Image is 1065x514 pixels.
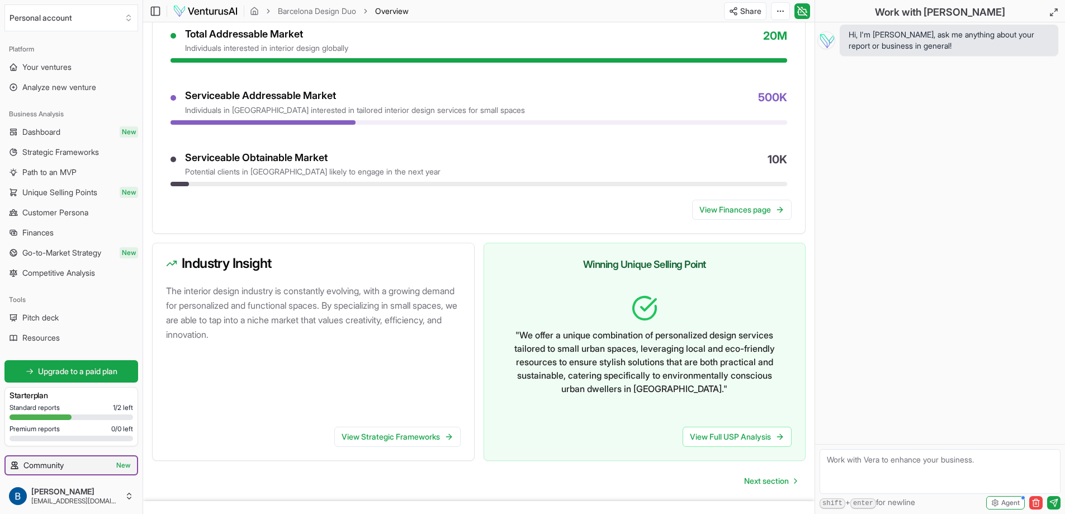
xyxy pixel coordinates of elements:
[10,390,133,401] h3: Starter plan
[6,456,137,474] a: CommunityNew
[173,4,238,18] img: logo
[114,460,132,471] span: New
[31,497,120,506] span: [EMAIL_ADDRESS][DOMAIN_NAME]
[4,478,138,496] a: Example ventures
[185,166,441,177] div: potential clients in [GEOGRAPHIC_DATA] likely to engage in the next year
[4,4,138,31] button: Select an organization
[758,89,787,116] span: 500K
[4,163,138,181] a: Path to an MVP
[820,497,915,509] span: + for newline
[692,200,792,220] a: View Finances page
[10,403,60,412] span: Standard reports
[334,427,461,447] a: View Strategic Frameworks
[4,291,138,309] div: Tools
[4,360,138,383] a: Upgrade to a paid plan
[22,267,95,279] span: Competitive Analysis
[185,105,525,116] div: individuals in [GEOGRAPHIC_DATA] interested in tailored interior design services for small spaces
[768,152,787,178] span: 10K
[875,4,1005,20] h2: Work with [PERSON_NAME]
[22,167,77,178] span: Path to an MVP
[375,6,409,17] span: Overview
[735,470,806,492] nav: pagination
[185,89,525,102] div: Serviceable Addressable Market
[22,82,96,93] span: Analyze new venture
[120,247,138,258] span: New
[23,460,64,471] span: Community
[4,483,138,510] button: [PERSON_NAME][EMAIL_ADDRESS][DOMAIN_NAME]
[724,2,766,20] button: Share
[820,498,845,509] kbd: shift
[113,403,133,412] span: 1 / 2 left
[22,247,101,258] span: Go-to-Market Strategy
[22,312,59,323] span: Pitch deck
[4,183,138,201] a: Unique Selling PointsNew
[1001,498,1020,507] span: Agent
[185,28,348,41] div: Total Addressable Market
[4,143,138,161] a: Strategic Frameworks
[22,207,88,218] span: Customer Persona
[4,244,138,262] a: Go-to-Market StrategyNew
[111,425,133,433] span: 0 / 0 left
[22,147,99,158] span: Strategic Frameworks
[4,224,138,242] a: Finances
[278,6,356,17] a: Barcelona Design Duo
[740,6,761,17] span: Share
[507,328,783,395] p: " We offer a unique combination of personalized design services tailored to small urban spaces, l...
[38,366,117,377] span: Upgrade to a paid plan
[250,6,409,17] nav: breadcrumb
[166,284,465,342] p: The interior design industry is constantly evolving, with a growing demand for personalized and f...
[850,498,876,509] kbd: enter
[22,227,54,238] span: Finances
[120,126,138,138] span: New
[817,31,835,49] img: Vera
[9,487,27,505] img: ACg8ocLy_SKzVGevYN3enIr3gEL5nyBy6s2T-4NeCJkTB7Q8IThr_Q=s96-c
[4,204,138,221] a: Customer Persona
[986,496,1025,510] button: Agent
[4,123,138,141] a: DashboardNew
[31,487,120,497] span: [PERSON_NAME]
[498,257,792,272] h3: Winning Unique Selling Point
[4,58,138,76] a: Your ventures
[10,425,60,433] span: Premium reports
[735,470,806,492] a: Go to next page
[4,105,138,123] div: Business Analysis
[744,475,789,487] span: Next section
[4,309,138,327] a: Pitch deck
[22,126,60,138] span: Dashboard
[683,427,792,447] a: View Full USP Analysis
[22,187,97,198] span: Unique Selling Points
[4,329,138,347] a: Resources
[849,29,1049,51] span: Hi, I'm [PERSON_NAME], ask me anything about your report or business in general!
[185,152,441,164] div: Serviceable Obtainable Market
[4,264,138,282] a: Competitive Analysis
[4,40,138,58] div: Platform
[22,62,72,73] span: Your ventures
[185,43,348,54] div: individuals interested in interior design globally
[120,187,138,198] span: New
[166,257,461,270] h3: Industry Insight
[22,332,60,343] span: Resources
[4,78,138,96] a: Analyze new venture
[763,28,787,54] span: 20M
